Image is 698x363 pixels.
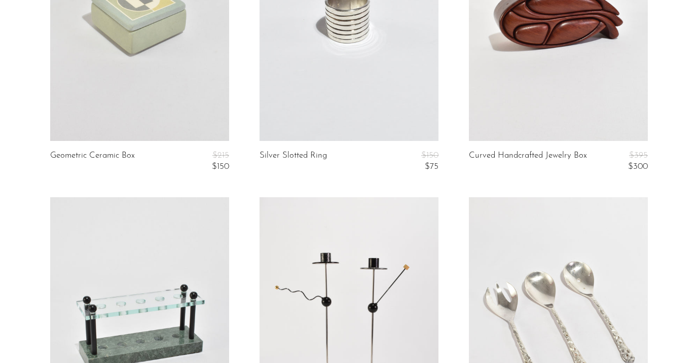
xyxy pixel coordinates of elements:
[629,151,648,160] span: $395
[212,151,229,160] span: $215
[469,151,587,172] a: Curved Handcrafted Jewelry Box
[50,151,135,172] a: Geometric Ceramic Box
[212,162,229,171] span: $150
[628,162,648,171] span: $300
[421,151,438,160] span: $150
[425,162,438,171] span: $75
[260,151,327,172] a: Silver Slotted Ring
